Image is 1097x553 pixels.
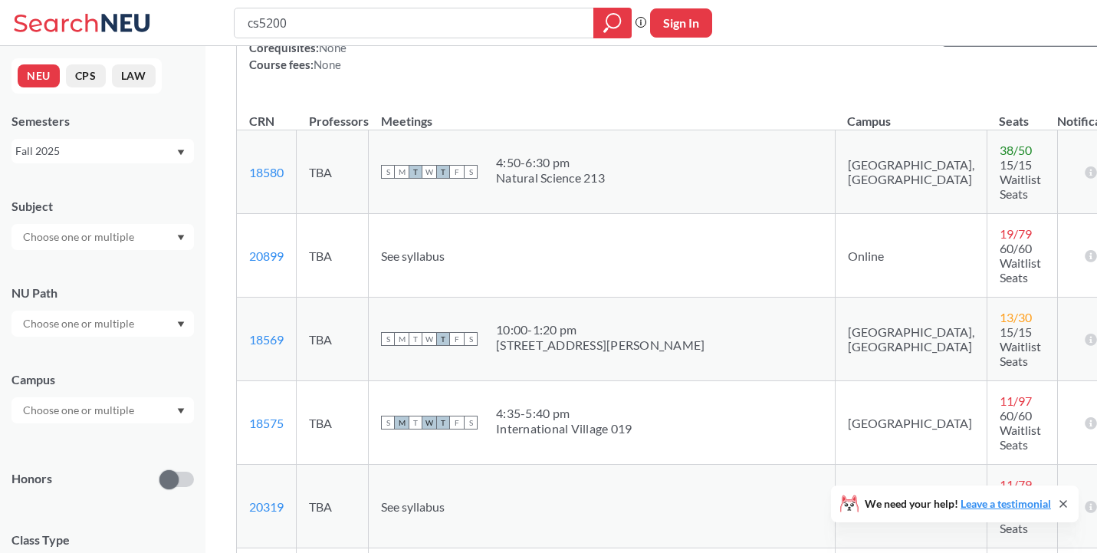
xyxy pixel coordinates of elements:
[249,416,284,430] a: 18575
[436,332,450,346] span: T
[11,371,194,388] div: Campus
[496,406,632,421] div: 4:35 - 5:40 pm
[835,298,987,381] td: [GEOGRAPHIC_DATA], [GEOGRAPHIC_DATA]
[15,143,176,160] div: Fall 2025
[496,155,605,170] div: 4:50 - 6:30 pm
[11,224,194,250] div: Dropdown arrow
[422,416,436,430] span: W
[112,64,156,87] button: LAW
[395,332,409,346] span: M
[1000,226,1032,241] span: 19 / 79
[11,311,194,337] div: Dropdown arrow
[381,249,445,263] span: See syllabus
[1000,324,1041,368] span: 15/15 Waitlist Seats
[381,499,445,514] span: See syllabus
[314,58,341,71] span: None
[1000,477,1032,492] span: 11 / 79
[11,198,194,215] div: Subject
[835,97,987,130] th: Campus
[835,465,987,548] td: Online
[249,332,284,347] a: 18569
[835,214,987,298] td: Online
[1000,157,1041,201] span: 15/15 Waitlist Seats
[409,416,422,430] span: T
[297,465,369,548] td: TBA
[1000,393,1032,408] span: 11 / 97
[11,397,194,423] div: Dropdown arrow
[15,314,144,333] input: Choose one or multiple
[15,401,144,420] input: Choose one or multiple
[11,470,52,488] p: Honors
[249,165,284,179] a: 18580
[450,416,464,430] span: F
[249,249,284,263] a: 20899
[464,416,478,430] span: S
[1000,241,1041,285] span: 60/60 Waitlist Seats
[1000,310,1032,324] span: 13 / 30
[297,97,369,130] th: Professors
[835,130,987,214] td: [GEOGRAPHIC_DATA], [GEOGRAPHIC_DATA]
[297,381,369,465] td: TBA
[177,150,185,156] svg: Dropdown arrow
[835,381,987,465] td: [GEOGRAPHIC_DATA]
[297,214,369,298] td: TBA
[422,332,436,346] span: W
[381,332,395,346] span: S
[496,337,705,353] div: [STREET_ADDRESS][PERSON_NAME]
[381,165,395,179] span: S
[297,298,369,381] td: TBA
[297,130,369,214] td: TBA
[177,321,185,328] svg: Dropdown arrow
[18,64,60,87] button: NEU
[395,165,409,179] span: M
[496,322,705,337] div: 10:00 - 1:20 pm
[15,228,144,246] input: Choose one or multiple
[177,235,185,241] svg: Dropdown arrow
[496,421,632,436] div: International Village 019
[11,285,194,301] div: NU Path
[422,165,436,179] span: W
[987,97,1057,130] th: Seats
[603,12,622,34] svg: magnifying glass
[369,97,836,130] th: Meetings
[249,113,274,130] div: CRN
[177,408,185,414] svg: Dropdown arrow
[436,416,450,430] span: T
[319,41,347,54] span: None
[450,165,464,179] span: F
[409,332,422,346] span: T
[450,332,464,346] span: F
[436,165,450,179] span: T
[395,416,409,430] span: M
[409,165,422,179] span: T
[865,499,1051,509] span: We need your help!
[593,8,632,38] div: magnifying glass
[11,139,194,163] div: Fall 2025Dropdown arrow
[249,499,284,514] a: 20319
[464,165,478,179] span: S
[11,113,194,130] div: Semesters
[961,497,1051,510] a: Leave a testimonial
[1000,143,1032,157] span: 38 / 50
[246,10,583,36] input: Class, professor, course number, "phrase"
[11,532,194,548] span: Class Type
[496,170,605,186] div: Natural Science 213
[1000,408,1041,452] span: 60/60 Waitlist Seats
[66,64,106,87] button: CPS
[464,332,478,346] span: S
[381,416,395,430] span: S
[650,8,712,38] button: Sign In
